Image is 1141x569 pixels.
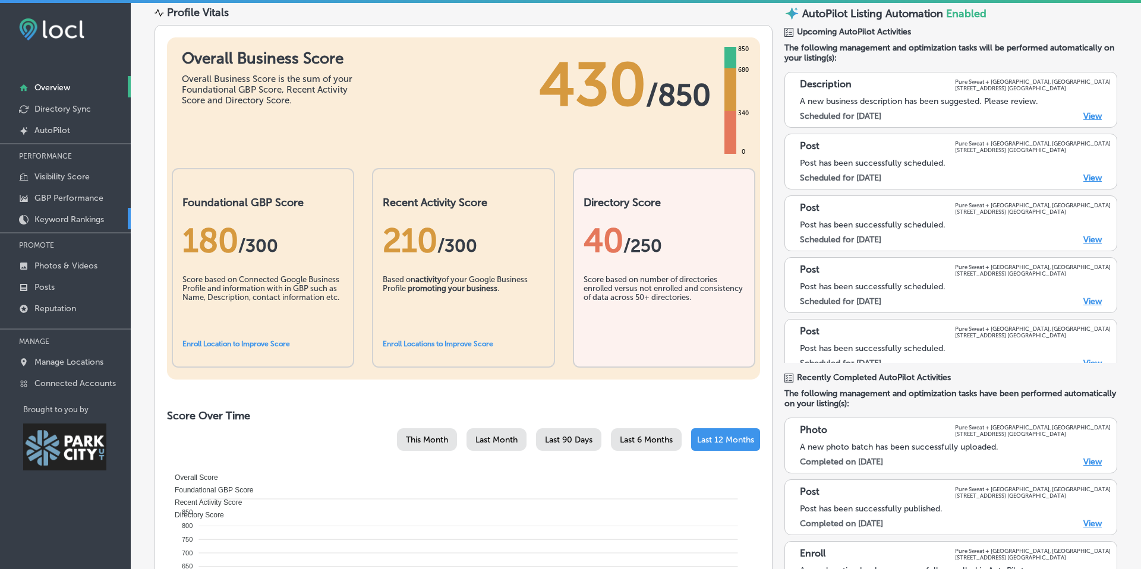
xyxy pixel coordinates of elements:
[955,486,1111,492] p: Pure Sweat + [GEOGRAPHIC_DATA], [GEOGRAPHIC_DATA]
[182,275,343,334] div: Score based on Connected Google Business Profile and information with in GBP such as Name, Descri...
[584,275,745,334] div: Score based on number of directories enrolled versus not enrolled and consistency of data across ...
[800,111,881,121] label: Scheduled for [DATE]
[383,196,544,209] h2: Recent Activity Score
[182,508,193,516] tspan: 850
[34,172,90,182] p: Visibility Score
[437,235,477,257] span: /300
[800,220,1111,230] div: Post has been successfully scheduled.
[23,405,131,414] p: Brought to you by
[383,275,544,334] div: Based on of your Google Business Profile .
[800,173,881,183] label: Scheduled for [DATE]
[475,435,518,445] span: Last Month
[1083,111,1102,121] a: View
[383,221,544,260] div: 210
[784,6,799,21] img: autopilot-icon
[167,6,229,19] div: Profile Vitals
[620,435,673,445] span: Last 6 Months
[697,435,754,445] span: Last 12 Months
[1083,296,1102,306] a: View
[1083,457,1102,467] a: View
[34,304,76,314] p: Reputation
[955,147,1111,153] p: [STREET_ADDRESS] [GEOGRAPHIC_DATA]
[955,202,1111,208] p: Pure Sweat + [GEOGRAPHIC_DATA], [GEOGRAPHIC_DATA]
[182,196,343,209] h2: Foundational GBP Score
[166,486,254,494] span: Foundational GBP Score
[800,96,1111,106] div: A new business description has been suggested. Please review.
[784,388,1117,409] span: The following management and optimization tasks have been performed automatically on your listing...
[415,275,442,284] b: activity
[406,435,448,445] span: This Month
[584,221,745,260] div: 40
[19,18,84,40] img: fda3e92497d09a02dc62c9cd864e3231.png
[800,358,881,368] label: Scheduled for [DATE]
[800,424,827,437] p: Photo
[182,536,193,543] tspan: 750
[800,548,825,561] p: Enroll
[955,548,1111,554] p: Pure Sweat + [GEOGRAPHIC_DATA], [GEOGRAPHIC_DATA]
[955,424,1111,431] p: Pure Sweat + [GEOGRAPHIC_DATA], [GEOGRAPHIC_DATA]
[800,442,1111,452] div: A new photo batch has been successfully uploaded.
[800,486,819,499] p: Post
[800,140,819,153] p: Post
[182,549,193,557] tspan: 700
[34,83,70,93] p: Overview
[800,158,1111,168] div: Post has been successfully scheduled.
[34,378,116,388] p: Connected Accounts
[1083,235,1102,245] a: View
[800,235,881,245] label: Scheduled for [DATE]
[955,492,1111,499] p: [STREET_ADDRESS] [GEOGRAPHIC_DATA]
[800,504,1111,514] div: Post has been successfully published.
[800,519,883,529] label: Completed on [DATE]
[34,104,91,114] p: Directory Sync
[946,7,986,20] span: Enabled
[800,282,1111,292] div: Post has been successfully scheduled.
[166,473,218,482] span: Overall Score
[800,296,881,306] label: Scheduled for [DATE]
[800,78,852,91] p: Description
[800,343,1111,353] div: Post has been successfully scheduled.
[955,208,1111,215] p: [STREET_ADDRESS] [GEOGRAPHIC_DATA]
[955,140,1111,147] p: Pure Sweat + [GEOGRAPHIC_DATA], [GEOGRAPHIC_DATA]
[182,74,360,106] div: Overall Business Score is the sum of your Foundational GBP Score, Recent Activity Score and Direc...
[408,284,497,293] b: promoting your business
[34,282,55,292] p: Posts
[955,554,1111,561] p: [STREET_ADDRESS] [GEOGRAPHIC_DATA]
[955,264,1111,270] p: Pure Sweat + [GEOGRAPHIC_DATA], [GEOGRAPHIC_DATA]
[167,409,760,422] h2: Score Over Time
[797,27,911,37] span: Upcoming AutoPilot Activities
[34,214,104,225] p: Keyword Rankings
[23,423,106,470] img: Park City
[383,340,493,348] a: Enroll Locations to Improve Score
[802,7,943,20] p: AutoPilot Listing Automation
[34,261,97,271] p: Photos & Videos
[800,202,819,215] p: Post
[34,125,70,135] p: AutoPilot
[736,109,751,118] div: 340
[34,357,103,367] p: Manage Locations
[800,325,819,339] p: Post
[182,340,290,348] a: Enroll Location to Improve Score
[238,235,278,257] span: / 300
[955,85,1111,91] p: [STREET_ADDRESS] [GEOGRAPHIC_DATA]
[800,264,819,277] p: Post
[623,235,662,257] span: /250
[182,49,360,68] h1: Overall Business Score
[182,522,193,529] tspan: 800
[955,332,1111,339] p: [STREET_ADDRESS] [GEOGRAPHIC_DATA]
[1083,173,1102,183] a: View
[646,77,711,113] span: / 850
[182,221,343,260] div: 180
[736,65,751,75] div: 680
[584,196,745,209] h2: Directory Score
[739,147,748,157] div: 0
[784,43,1117,63] span: The following management and optimization tasks will be performed automatically on your listing(s):
[955,431,1111,437] p: [STREET_ADDRESS] [GEOGRAPHIC_DATA]
[800,457,883,467] label: Completed on [DATE]
[166,511,224,519] span: Directory Score
[736,45,751,54] div: 850
[955,270,1111,277] p: [STREET_ADDRESS] [GEOGRAPHIC_DATA]
[1083,358,1102,368] a: View
[545,435,592,445] span: Last 90 Days
[539,49,646,121] span: 430
[797,372,951,383] span: Recently Completed AutoPilot Activities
